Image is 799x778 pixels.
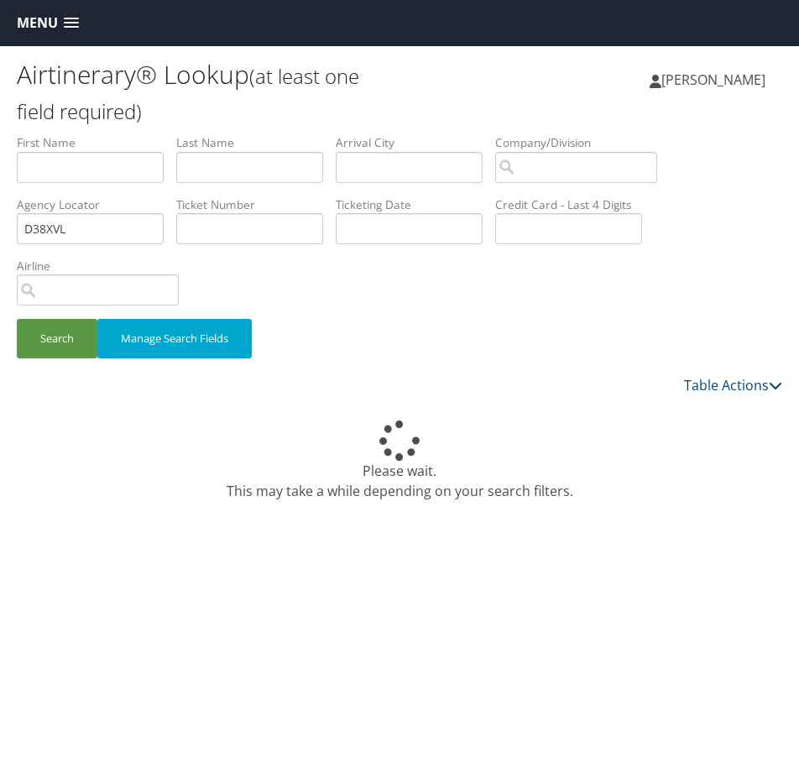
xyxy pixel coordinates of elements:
[17,258,191,274] label: Airline
[495,134,670,151] label: Company/Division
[17,57,399,128] h1: Airtinerary® Lookup
[684,376,782,394] a: Table Actions
[17,196,176,213] label: Agency Locator
[650,55,782,105] a: [PERSON_NAME]
[8,9,87,37] a: Menu
[97,319,252,358] button: Manage Search Fields
[176,134,336,151] label: Last Name
[17,134,176,151] label: First Name
[17,15,58,31] span: Menu
[176,196,336,213] label: Ticket Number
[495,196,655,213] label: Credit Card - Last 4 Digits
[336,196,495,213] label: Ticketing Date
[17,319,97,358] button: Search
[661,70,765,89] span: [PERSON_NAME]
[336,134,495,151] label: Arrival City
[17,420,782,501] div: Please wait. This may take a while depending on your search filters.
